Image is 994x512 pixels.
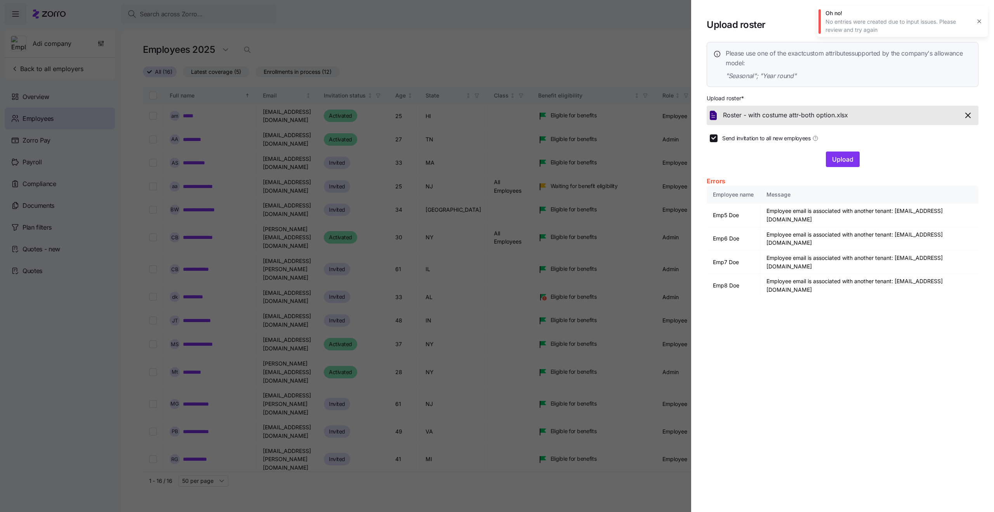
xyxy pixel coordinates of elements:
td: Emp7 Doe [707,251,760,274]
div: No entries were created due to input issues. Please review and try again [825,18,971,34]
span: Send invitation to all new employees [722,134,811,142]
td: Emp5 Doe [707,204,760,227]
td: Employee email is associated with another tenant: [EMAIL_ADDRESS][DOMAIN_NAME] [760,251,978,274]
td: Emp6 Doe [707,227,760,251]
div: Message [766,190,972,199]
td: Employee email is associated with another tenant: [EMAIL_ADDRESS][DOMAIN_NAME] [760,227,978,251]
td: Emp8 Doe [707,274,760,297]
span: "Seasonal"; "Year round" [726,71,972,81]
span: Upload roster * [707,94,744,102]
div: Employee name [713,190,754,199]
span: Errors [707,176,725,186]
div: Oh no! [825,9,971,17]
h1: Upload roster [707,19,954,31]
span: xlsx [837,110,848,120]
button: Upload [826,152,860,167]
span: Roster - with costume attr-both option. [723,110,837,120]
td: Employee email is associated with another tenant: [EMAIL_ADDRESS][DOMAIN_NAME] [760,274,978,297]
span: Upload [832,155,853,164]
span: Please use one of the exact custom attributes supported by the company's allowance model: [726,49,972,68]
td: Employee email is associated with another tenant: [EMAIL_ADDRESS][DOMAIN_NAME] [760,204,978,227]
